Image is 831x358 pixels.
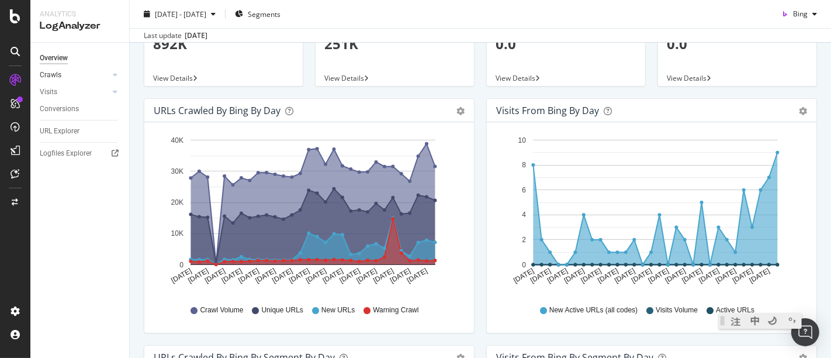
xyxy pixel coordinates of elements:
[697,267,721,285] text: [DATE]
[522,261,526,269] text: 0
[40,9,120,19] div: Analytics
[179,261,183,269] text: 0
[171,230,183,238] text: 10K
[40,125,121,137] a: URL Explorer
[154,105,281,116] div: URLs Crawled by Bing by day
[288,267,311,285] text: [DATE]
[714,267,737,285] text: [DATE]
[496,132,802,294] svg: A chart.
[230,5,285,23] button: Segments
[613,267,636,285] text: [DATE]
[793,9,808,19] span: Bing
[731,267,754,285] text: [DATE]
[522,211,526,219] text: 4
[248,9,281,19] span: Segments
[40,147,121,160] a: Logfiles Explorer
[220,267,244,285] text: [DATE]
[169,267,193,285] text: [DATE]
[153,34,294,54] p: 892K
[171,198,183,206] text: 20K
[529,267,552,285] text: [DATE]
[321,267,345,285] text: [DATE]
[185,30,207,41] div: [DATE]
[338,267,362,285] text: [DATE]
[237,267,261,285] text: [DATE]
[324,34,465,54] p: 251K
[512,267,535,285] text: [DATE]
[791,318,819,346] div: Open Intercom Messenger
[254,267,278,285] text: [DATE]
[40,86,109,98] a: Visits
[522,186,526,194] text: 6
[667,73,707,83] span: View Details
[40,19,120,33] div: LogAnalyzer
[496,105,599,116] div: Visits from Bing by day
[271,267,294,285] text: [DATE]
[667,34,808,54] p: 0.0
[389,267,412,285] text: [DATE]
[40,86,57,98] div: Visits
[580,267,603,285] text: [DATE]
[40,125,79,137] div: URL Explorer
[372,267,395,285] text: [DATE]
[40,103,79,115] div: Conversions
[681,267,704,285] text: [DATE]
[748,267,771,285] text: [DATE]
[203,267,227,285] text: [DATE]
[373,305,418,315] span: Warning Crawl
[304,267,328,285] text: [DATE]
[522,161,526,170] text: 8
[40,69,61,81] div: Crawls
[496,34,636,54] p: 0.0
[40,103,121,115] a: Conversions
[154,132,460,294] svg: A chart.
[456,107,465,115] div: gear
[549,305,638,315] span: New Active URLs (all codes)
[155,9,206,19] span: [DATE] - [DATE]
[406,267,429,285] text: [DATE]
[664,267,687,285] text: [DATE]
[324,73,364,83] span: View Details
[200,305,243,315] span: Crawl Volume
[40,147,92,160] div: Logfiles Explorer
[321,305,355,315] span: New URLs
[518,136,527,144] text: 10
[546,267,569,285] text: [DATE]
[799,107,807,115] div: gear
[40,52,68,64] div: Overview
[716,305,754,315] span: Active URLs
[355,267,378,285] text: [DATE]
[153,73,193,83] span: View Details
[144,30,207,41] div: Last update
[522,236,526,244] text: 2
[656,305,698,315] span: Visits Volume
[171,167,183,175] text: 30K
[597,267,620,285] text: [DATE]
[647,267,670,285] text: [DATE]
[630,267,653,285] text: [DATE]
[262,305,303,315] span: Unique URLs
[40,52,121,64] a: Overview
[139,5,220,23] button: [DATE] - [DATE]
[171,136,183,144] text: 40K
[777,5,822,23] button: Bing
[40,69,109,81] a: Crawls
[186,267,210,285] text: [DATE]
[563,267,586,285] text: [DATE]
[496,73,535,83] span: View Details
